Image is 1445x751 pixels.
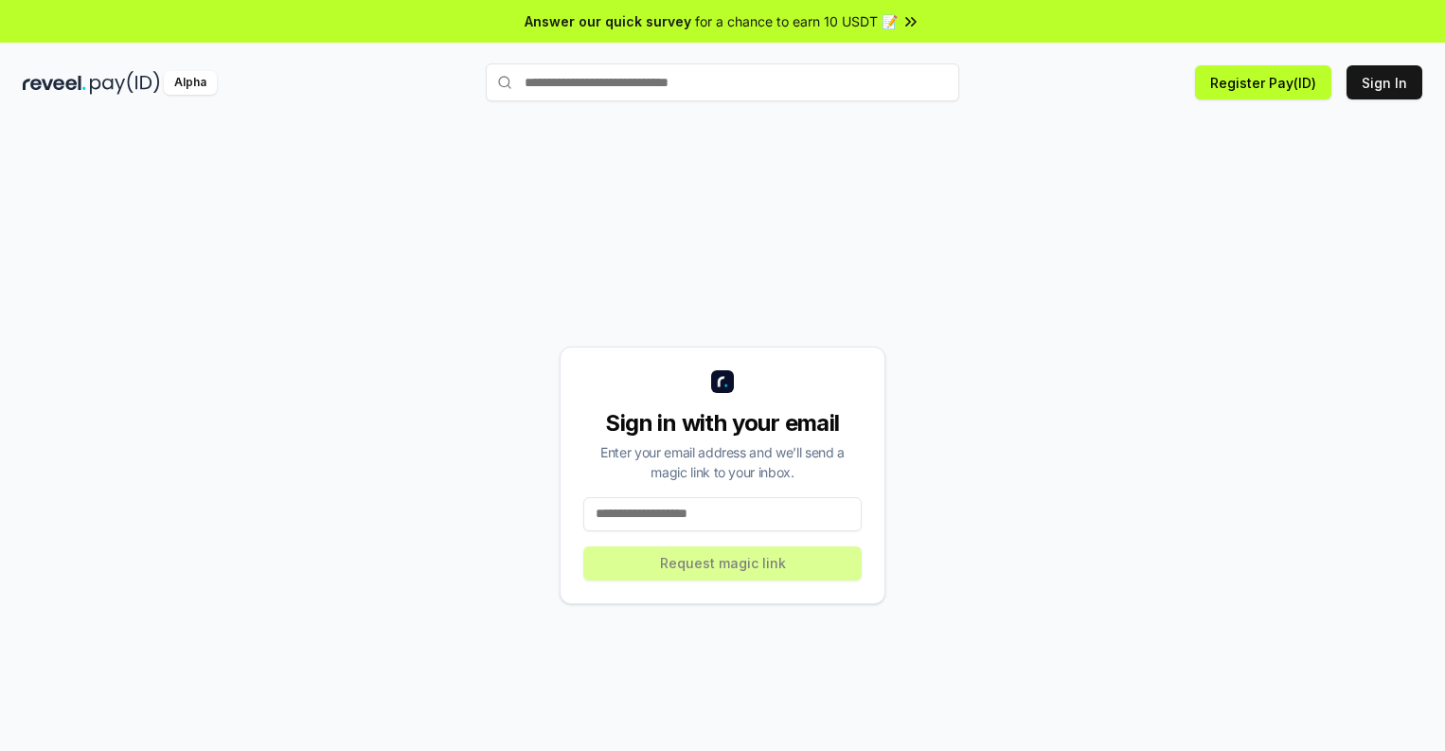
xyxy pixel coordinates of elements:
img: reveel_dark [23,71,86,95]
img: pay_id [90,71,160,95]
div: Alpha [164,71,217,95]
button: Register Pay(ID) [1195,65,1331,99]
div: Sign in with your email [583,408,862,438]
span: for a chance to earn 10 USDT 📝 [695,11,898,31]
div: Enter your email address and we’ll send a magic link to your inbox. [583,442,862,482]
span: Answer our quick survey [525,11,691,31]
img: logo_small [711,370,734,393]
button: Sign In [1347,65,1422,99]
